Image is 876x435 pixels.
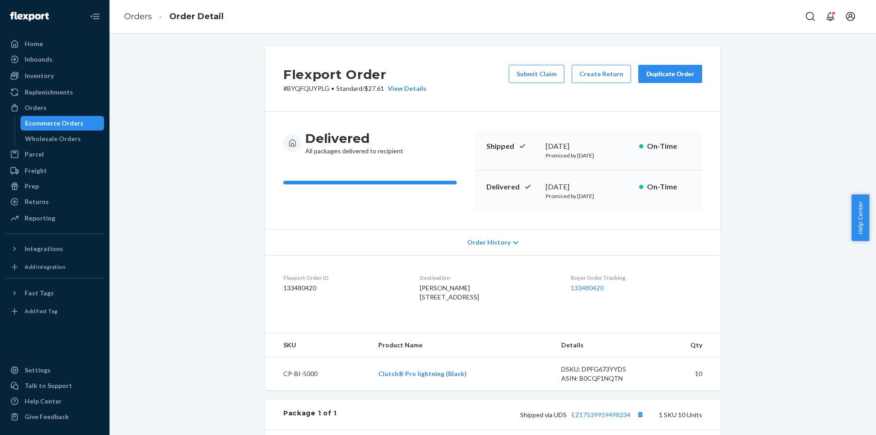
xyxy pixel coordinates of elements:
p: Delivered [486,182,538,192]
th: Product Name [371,333,554,357]
div: Orders [25,103,47,112]
a: Settings [5,363,104,377]
th: SKU [265,333,371,357]
div: Home [25,39,43,48]
button: Create Return [572,65,631,83]
div: Replenishments [25,88,73,97]
div: [DATE] [546,182,632,192]
div: Fast Tags [25,288,54,298]
p: Promised by [DATE] [546,192,632,200]
span: Order History [467,238,511,247]
button: Fast Tags [5,286,104,300]
button: Open notifications [821,7,839,26]
div: Talk to Support [25,381,72,390]
button: Integrations [5,241,104,256]
div: Settings [25,366,51,375]
div: Add Fast Tag [25,307,57,315]
span: • [331,84,334,92]
a: Wholesale Orders [21,131,104,146]
a: Inventory [5,68,104,83]
td: 10 [654,357,720,391]
button: Open account menu [841,7,860,26]
div: DSKU: DPFG673YYD5 [561,365,647,374]
div: Freight [25,166,47,175]
button: Help Center [851,194,869,241]
dt: Destination [420,274,556,282]
h3: Delivered [305,130,403,147]
button: Duplicate Order [638,65,702,83]
a: Replenishments [5,85,104,100]
div: Package 1 of 1 [283,409,337,420]
div: Help Center [25,397,62,406]
div: Give Feedback [25,412,69,421]
div: Ecommerce Orders [25,119,83,128]
div: All packages delivered to recipient [305,130,403,156]
a: Returns [5,194,104,209]
a: Talk to Support [5,378,104,393]
span: Shipped via UDS [520,411,646,419]
a: Freight [5,163,104,178]
div: [DATE] [546,141,632,152]
p: Promised by [DATE] [546,152,632,159]
div: ASIN: B0CQF1NQTN [561,374,647,383]
button: Close Navigation [86,7,104,26]
a: Prep [5,179,104,194]
button: Open Search Box [801,7,819,26]
div: Inventory [25,71,54,80]
div: Add Integration [25,263,65,271]
a: 133480420 [571,284,604,292]
td: CP-BI-5000 [265,357,371,391]
th: Details [554,333,654,357]
div: Inbounds [25,55,52,64]
a: Orders [5,100,104,115]
a: Order Detail [169,11,224,21]
a: Help Center [5,394,104,409]
a: Home [5,37,104,51]
div: Prep [25,182,39,191]
img: Flexport logo [10,12,49,21]
p: On-Time [647,182,691,192]
button: Submit Claim [509,65,564,83]
div: Parcel [25,150,44,159]
div: Integrations [25,244,63,253]
dd: 133480420 [283,283,405,293]
a: Inbounds [5,52,104,67]
dt: Flexport Order ID [283,274,405,282]
ol: breadcrumbs [117,3,231,30]
a: Add Integration [5,260,104,274]
div: Returns [25,197,49,206]
div: Duplicate Order [646,69,694,79]
a: Add Fast Tag [5,304,104,319]
a: Parcel [5,147,104,162]
h2: Flexport Order [283,65,427,84]
button: View Details [384,84,427,93]
button: Give Feedback [5,409,104,424]
div: Wholesale Orders [25,134,81,143]
div: 1 SKU 10 Units [337,409,702,420]
div: Reporting [25,214,55,223]
a: EZ17539959498234 [572,411,631,419]
a: Clutch® Pro lightning (Black) [378,370,467,377]
span: Standard [336,84,362,92]
p: On-Time [647,141,691,152]
th: Qty [654,333,720,357]
span: [PERSON_NAME] [STREET_ADDRESS] [420,284,479,301]
p: Shipped [486,141,538,152]
a: Orders [124,11,152,21]
p: # BYQFQUYPLG / $27.61 [283,84,427,93]
button: Copy tracking number [634,409,646,420]
a: Reporting [5,211,104,225]
a: Ecommerce Orders [21,116,104,131]
dt: Buyer Order Tracking [571,274,702,282]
